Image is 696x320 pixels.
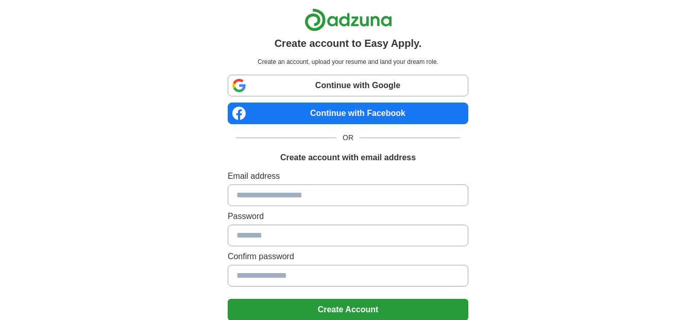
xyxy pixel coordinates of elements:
p: Create an account, upload your resume and land your dream role. [230,57,466,66]
h1: Create account with email address [280,151,416,164]
span: OR [336,132,360,143]
label: Email address [228,170,468,182]
label: Confirm password [228,250,468,263]
h1: Create account to Easy Apply. [275,36,422,51]
label: Password [228,210,468,223]
a: Continue with Google [228,75,468,96]
img: Adzuna logo [304,8,392,31]
a: Continue with Facebook [228,103,468,124]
